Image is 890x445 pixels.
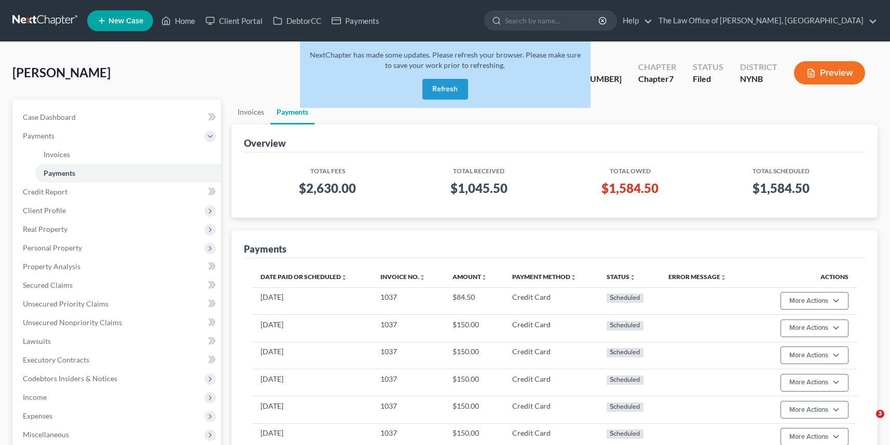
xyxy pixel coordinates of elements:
a: Secured Claims [15,276,221,295]
td: $84.50 [444,287,504,314]
a: Invoices [35,145,221,164]
button: More Actions [781,346,848,364]
span: Payments [44,169,75,177]
a: Invoice No.unfold_more [380,273,426,281]
i: unfold_more [570,274,577,281]
td: $150.00 [444,396,504,423]
th: Total Scheduled [706,161,857,176]
a: Invoices [231,100,270,124]
span: Expenses [23,411,52,420]
td: Credit Card [504,315,598,342]
td: Credit Card [504,369,598,396]
i: unfold_more [629,274,636,281]
div: Chapter [638,61,676,73]
span: Unsecured Priority Claims [23,299,108,308]
th: Total Owed [554,161,705,176]
div: Scheduled [607,429,643,439]
a: Date Paid or Scheduledunfold_more [261,273,347,281]
a: Client Portal [200,11,268,30]
th: Total Received [403,161,554,176]
i: unfold_more [419,274,426,281]
a: Case Dashboard [15,108,221,127]
td: Credit Card [504,396,598,423]
a: DebtorCC [268,11,326,30]
button: More Actions [781,292,848,310]
span: Secured Claims [23,281,73,289]
a: Payments [35,164,221,183]
span: Personal Property [23,243,82,252]
input: Search by name... [505,11,600,30]
td: Credit Card [504,342,598,369]
a: Lawsuits [15,332,221,351]
a: Payments [326,11,385,30]
i: unfold_more [720,274,727,281]
th: Actions [758,267,857,287]
span: [PERSON_NAME] [12,65,111,80]
span: New Case [108,17,143,25]
iframe: Intercom live chat [855,410,880,435]
div: Payments [244,243,286,255]
div: Filed [693,73,723,85]
a: Amountunfold_more [453,273,487,281]
a: Property Analysis [15,257,221,276]
span: Executory Contracts [23,355,89,364]
button: Preview [794,61,865,85]
a: Executory Contracts [15,351,221,369]
div: Scheduled [607,321,643,330]
div: Overview [244,137,286,149]
span: Property Analysis [23,262,80,271]
span: Payments [23,131,54,140]
span: Credit Report [23,187,67,196]
button: More Actions [781,401,848,419]
td: Credit Card [504,287,598,314]
a: Error Messageunfold_more [668,273,727,281]
div: Scheduled [607,376,643,385]
a: Unsecured Priority Claims [15,295,221,313]
td: 1037 [372,369,444,396]
span: NextChapter has made some updates. Please refresh your browser. Please make sure to save your wor... [310,50,581,69]
span: 3 [876,410,884,418]
div: District [740,61,777,73]
div: Scheduled [607,294,643,303]
td: 1037 [372,287,444,314]
div: Scheduled [607,348,643,357]
td: 1037 [372,315,444,342]
div: NYNB [740,73,777,85]
a: Help [618,11,652,30]
td: 1037 [372,396,444,423]
span: Client Profile [23,206,66,215]
h3: $1,045.50 [412,180,546,197]
span: Unsecured Nonpriority Claims [23,318,122,327]
button: More Actions [781,319,848,337]
td: $150.00 [444,315,504,342]
a: Statusunfold_more [607,273,636,281]
i: unfold_more [341,274,347,281]
a: Home [156,11,200,30]
div: Status [693,61,723,73]
span: Invoices [44,150,70,159]
span: Real Property [23,225,67,233]
div: Scheduled [607,402,643,412]
i: unfold_more [481,274,487,281]
span: Codebtors Insiders & Notices [23,374,117,383]
span: Miscellaneous [23,430,69,439]
a: Payments [270,100,314,124]
td: 1037 [372,342,444,369]
th: Total Fees [252,161,403,176]
td: [DATE] [252,396,373,423]
a: Credit Report [15,183,221,201]
a: Unsecured Nonpriority Claims [15,313,221,332]
td: [DATE] [252,315,373,342]
td: $150.00 [444,369,504,396]
div: Chapter [638,73,676,85]
td: $150.00 [444,342,504,369]
span: Income [23,393,47,401]
button: More Actions [781,374,848,392]
span: Case Dashboard [23,113,76,121]
h3: $2,630.00 [261,180,395,197]
a: The Law Office of [PERSON_NAME], [GEOGRAPHIC_DATA] [653,11,877,30]
td: [DATE] [252,342,373,369]
span: 7 [669,74,674,84]
td: [DATE] [252,369,373,396]
button: Refresh [422,79,468,100]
